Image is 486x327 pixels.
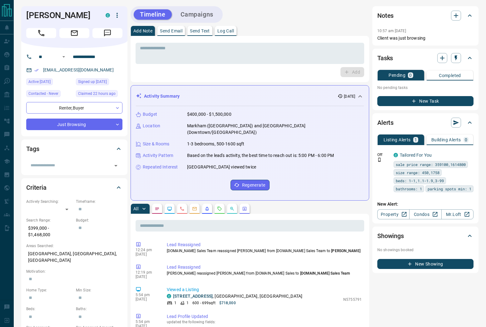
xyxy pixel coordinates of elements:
[377,231,404,241] h2: Showings
[26,306,73,312] p: Beds:
[143,152,173,159] p: Activity Pattern
[136,270,157,275] p: 12:19 pm
[173,293,302,300] p: , [GEOGRAPHIC_DATA], [GEOGRAPHIC_DATA]
[26,144,39,154] h2: Tags
[26,249,122,266] p: [GEOGRAPHIC_DATA], [GEOGRAPHIC_DATA], [GEOGRAPHIC_DATA]
[377,83,474,92] p: No pending tasks
[26,102,122,114] div: Renter , Buyer
[60,53,67,61] button: Open
[26,78,73,87] div: Sat Oct 11 2025
[167,206,172,211] svg: Lead Browsing Activity
[76,199,122,204] p: Timeframe:
[143,164,178,170] p: Repeated Interest
[174,9,220,20] button: Campaigns
[136,252,157,256] p: [DATE]
[76,287,122,293] p: Min Size:
[144,93,180,100] p: Activity Summary
[205,206,210,211] svg: Listing Alerts
[59,28,89,38] span: Email
[34,68,39,72] svg: Email Verified
[26,10,96,20] h1: [PERSON_NAME]
[331,249,360,253] span: [PERSON_NAME]
[143,141,170,147] p: Size & Rooms
[26,287,73,293] p: Home Type:
[377,53,393,63] h2: Tasks
[377,8,474,23] div: Notes
[396,169,439,176] span: size range: 450,1758
[106,13,110,17] div: condos.ca
[167,271,362,276] p: [PERSON_NAME] reassigned [PERSON_NAME] from [DOMAIN_NAME] Sales to
[143,111,157,118] p: Budget
[167,264,362,271] p: Lead Reassigned
[377,158,382,162] svg: Push Notification Only
[26,180,122,195] div: Criteria
[394,153,398,157] div: condos.ca
[26,28,56,38] span: Call
[26,243,122,249] p: Areas Searched:
[377,96,474,106] button: New Task
[136,275,157,279] p: [DATE]
[134,9,172,20] button: Timeline
[186,300,189,306] p: 1
[160,29,182,33] p: Send Email
[78,79,107,85] span: Signed up [DATE]
[439,73,461,78] p: Completed
[217,206,222,211] svg: Requests
[187,164,256,170] p: [GEOGRAPHIC_DATA] viewed twice
[92,28,122,38] span: Message
[231,180,270,190] button: Regenerate
[344,94,355,99] p: [DATE]
[396,178,444,184] span: beds: 1-1,1.1-1.9,3-99
[377,35,474,41] p: Client was just browsing
[26,183,47,193] h2: Criteria
[219,300,236,306] p: $718,000
[377,259,474,269] button: New Showing
[230,206,235,211] svg: Opportunities
[26,217,73,223] p: Search Range:
[43,67,114,72] a: [EMAIL_ADDRESS][DOMAIN_NAME]
[136,248,157,252] p: 12:24 pm
[167,242,362,248] p: Lead Reassigned
[76,78,122,87] div: Tue Nov 24 2020
[78,90,116,97] span: Claimed 22 hours ago
[167,294,171,298] div: condos.ca
[167,286,362,293] p: Viewed a Listing
[155,206,160,211] svg: Notes
[377,11,394,21] h2: Notes
[136,293,157,297] p: 5:54 pm
[190,29,210,33] p: Send Text
[377,209,409,219] a: Property
[300,271,350,276] span: [DOMAIN_NAME] Sales Team
[343,297,362,302] p: N5755791
[192,206,197,211] svg: Emails
[26,199,73,204] p: Actively Searching:
[143,123,160,129] p: Location
[136,320,157,324] p: 5:54 pm
[377,29,406,33] p: 10:57 am [DATE]
[396,161,466,168] span: sale price range: 359100,1614800
[136,297,157,301] p: [DATE]
[26,141,122,156] div: Tags
[76,217,122,223] p: Budget:
[76,306,122,312] p: Baths:
[133,29,152,33] p: Add Note
[428,186,471,192] span: parking spots min: 1
[28,90,58,97] span: Contacted - Never
[441,209,474,219] a: Mr.Loft
[167,313,362,320] p: Lead Profile Updated
[217,29,234,33] p: Log Call
[187,152,334,159] p: Based on the lead's activity, the best time to reach out is: 5:00 PM - 6:00 PM
[167,248,362,254] p: [DOMAIN_NAME] Sales Team reassigned [PERSON_NAME] from [DOMAIN_NAME] Sales Team to
[409,73,412,77] p: 0
[192,300,215,306] p: 600 - 699 sqft
[133,207,138,211] p: All
[136,90,364,102] div: Activity Summary[DATE]
[76,90,122,99] div: Tue Oct 14 2025
[173,294,213,299] a: [STREET_ADDRESS]
[377,152,390,158] p: Off
[377,51,474,66] div: Tasks
[28,79,51,85] span: Active [DATE]
[400,153,432,158] a: Tailored For You
[26,119,122,130] div: Just Browsing
[187,141,245,147] p: 1-3 bedrooms, 500-1600 sqft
